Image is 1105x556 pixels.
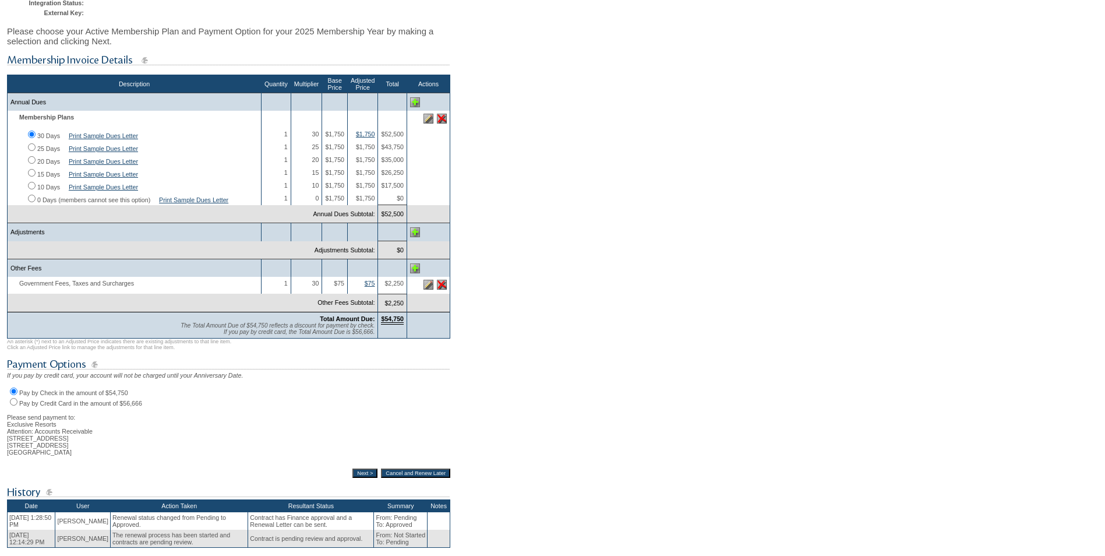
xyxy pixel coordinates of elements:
th: Base Price [322,75,348,93]
td: Contract is pending review and approval. [248,530,374,548]
div: Please send payment to: Exclusive Resorts Attention: Accounts Receivable [STREET_ADDRESS] [STREET... [7,407,450,456]
td: Contract has Finance approval and a Renewal Letter can be sent. [248,512,374,530]
img: subTtlHistory.gif [7,485,450,499]
th: Action Taken [111,499,248,512]
td: Total Amount Due: [8,312,378,338]
span: $75 [334,280,344,287]
img: Delete this line item [437,114,447,124]
td: Annual Dues Subtotal: [8,205,378,223]
div: Please choose your Active Membership Plan and Payment Option for your 2025 Membership Year by mak... [7,20,450,52]
th: Date [8,499,55,512]
th: Actions [407,75,450,93]
label: 25 Days [37,145,60,152]
th: Quantity [262,75,291,93]
a: Print Sample Dues Letter [69,184,138,191]
label: 10 Days [37,184,60,191]
th: Total [378,75,407,93]
span: The Total Amount Due of $54,750 reflects a discount for payment by check. If you pay by credit ca... [181,322,375,335]
td: $0 [378,241,407,259]
td: [PERSON_NAME] [55,530,111,548]
a: $1,750 [356,131,375,138]
b: Membership Plans [19,114,74,121]
img: subTtlMembershipInvoiceDetails.gif [7,53,450,68]
span: 25 [312,143,319,150]
span: 1 [284,195,288,202]
td: The renewal process has been started and contracts are pending review. [111,530,248,548]
span: $35,000 [381,156,404,163]
th: User [55,499,111,512]
th: Multiplier [291,75,322,93]
span: $1,750 [325,143,344,150]
span: $52,500 [381,131,404,138]
span: 30 [312,280,319,287]
span: 0 [315,195,319,202]
span: 1 [284,169,288,176]
span: Government Fees, Taxes and Surcharges [10,280,140,287]
span: 15 [312,169,319,176]
td: Renewal status changed from Pending to Approved. [111,512,248,530]
a: Print Sample Dues Letter [69,132,138,139]
td: From: Pending To: Approved [374,512,428,530]
span: 1 [284,182,288,189]
span: $43,750 [381,143,404,150]
td: Adjustments [8,223,262,241]
span: $0 [397,195,404,202]
span: 30 [312,131,319,138]
input: Next > [352,469,377,478]
span: $1,750 [325,131,344,138]
span: $1,750 [325,182,344,189]
img: Edit this line item [423,114,433,124]
span: 1 [284,280,288,287]
span: 1 [284,156,288,163]
img: Edit this line item [423,280,433,290]
span: $2,250 [384,280,404,287]
span: 20 [312,156,319,163]
input: Cancel and Renew Later [381,469,450,478]
a: Print Sample Dues Letter [69,158,138,165]
td: [DATE] 1:28:50 PM [8,512,55,530]
td: $52,500 [378,205,407,223]
span: $1,750 [356,195,375,202]
td: Annual Dues [8,93,262,111]
a: Print Sample Dues Letter [69,145,138,152]
span: An asterisk (*) next to an Adjusted Price indicates there are existing adjustments to that line i... [7,339,231,350]
span: 1 [284,143,288,150]
span: $1,750 [356,156,375,163]
th: Notes [428,499,450,512]
td: Other Fees [8,259,262,277]
img: Add Adjustments line item [410,227,420,237]
label: 15 Days [37,171,60,178]
th: Resultant Status [248,499,374,512]
img: Add Other Fees line item [410,263,420,273]
th: Adjusted Price [347,75,377,93]
span: $1,750 [356,182,375,189]
span: $17,500 [381,182,404,189]
td: External Key: [10,9,90,16]
img: Add Annual Dues line item [410,97,420,107]
span: $1,750 [356,143,375,150]
td: $2,250 [378,294,407,312]
label: Pay by Check in the amount of $54,750 [19,389,128,396]
span: 10 [312,182,319,189]
img: subTtlPaymentOptions.gif [7,357,450,372]
a: Print Sample Dues Letter [69,171,138,178]
a: $75 [365,280,375,287]
span: $54,750 [381,315,404,325]
span: $26,250 [381,169,404,176]
td: Adjustments Subtotal: [8,241,378,259]
td: [DATE] 12:14:29 PM [8,530,55,548]
span: $1,750 [325,169,344,176]
span: $1,750 [325,195,344,202]
span: If you pay by credit card, your account will not be charged until your Anniversary Date. [7,372,243,379]
label: Pay by Credit Card in the amount of $56,666 [19,400,142,407]
td: Other Fees Subtotal: [8,294,378,312]
th: Summary [374,499,428,512]
label: 20 Days [37,158,60,165]
span: $1,750 [325,156,344,163]
label: 0 Days (members cannot see this option) [37,196,150,203]
td: From: Not Started To: Pending [374,530,428,548]
a: Print Sample Dues Letter [159,196,228,203]
label: 30 Days [37,132,60,139]
img: Delete this line item [437,280,447,290]
th: Description [8,75,262,93]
